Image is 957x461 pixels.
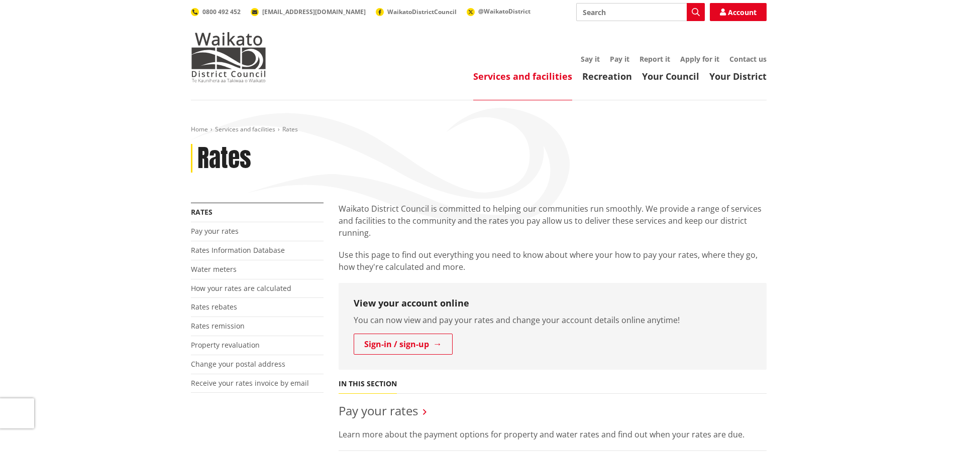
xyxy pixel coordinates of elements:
a: Water meters [191,264,237,274]
p: Learn more about the payment options for property and water rates and find out when your rates ar... [339,428,767,440]
a: 0800 492 452 [191,8,241,16]
a: Pay your rates [339,402,418,419]
span: WaikatoDistrictCouncil [387,8,457,16]
p: You can now view and pay your rates and change your account details online anytime! [354,314,752,326]
a: WaikatoDistrictCouncil [376,8,457,16]
img: Waikato District Council - Te Kaunihera aa Takiwaa o Waikato [191,32,266,82]
a: Home [191,125,208,133]
a: @WaikatoDistrict [467,7,530,16]
a: Account [710,3,767,21]
a: Receive your rates invoice by email [191,378,309,388]
span: Rates [282,125,298,133]
a: Report it [640,54,670,64]
a: Contact us [729,54,767,64]
span: 0800 492 452 [202,8,241,16]
a: Pay your rates [191,226,239,236]
a: Property revaluation [191,340,260,350]
span: @WaikatoDistrict [478,7,530,16]
a: How your rates are calculated [191,283,291,293]
p: Waikato District Council is committed to helping our communities run smoothly. We provide a range... [339,203,767,239]
a: Services and facilities [473,70,572,82]
a: Rates Information Database [191,245,285,255]
a: Say it [581,54,600,64]
span: [EMAIL_ADDRESS][DOMAIN_NAME] [262,8,366,16]
a: Sign-in / sign-up [354,334,453,355]
p: Use this page to find out everything you need to know about where your how to pay your rates, whe... [339,249,767,273]
h1: Rates [197,144,251,173]
a: Rates remission [191,321,245,331]
a: Change your postal address [191,359,285,369]
a: Recreation [582,70,632,82]
h5: In this section [339,380,397,388]
a: Pay it [610,54,629,64]
input: Search input [576,3,705,21]
a: Apply for it [680,54,719,64]
a: Rates rebates [191,302,237,312]
a: [EMAIL_ADDRESS][DOMAIN_NAME] [251,8,366,16]
a: Services and facilities [215,125,275,133]
a: Rates [191,207,212,217]
nav: breadcrumb [191,125,767,134]
a: Your District [709,70,767,82]
h3: View your account online [354,298,752,309]
a: Your Council [642,70,699,82]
